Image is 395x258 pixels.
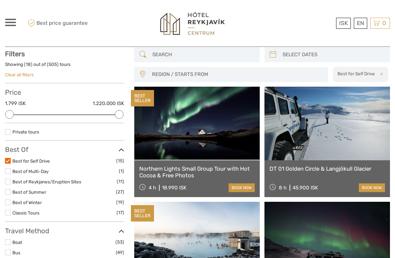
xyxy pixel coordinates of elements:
button: REGION / STARTS FROM [149,69,325,80]
label: 1.799 ISK [5,100,26,107]
span: (15) [116,157,124,165]
strong: Filters [5,50,25,58]
a: Best for Self Drive [12,158,50,164]
span: 4 h [149,185,156,191]
a: Bus [12,250,20,255]
a: Best of Summer [12,189,46,195]
span: (49) [116,249,124,256]
span: (11) [117,178,124,185]
div: EN [354,18,367,29]
h3: Price [5,88,124,96]
a: book now [229,183,255,192]
span: Best price guarantee [26,18,101,29]
div: BEST SELLER [131,90,154,107]
button: Open LiveChat chat widget [77,10,85,18]
span: ISK [339,20,348,26]
span: (19) [116,198,124,206]
div: Showing ( ) out of ( ) tours [5,61,124,72]
input: SELECT DATES [280,49,387,61]
a: Boat [12,240,22,245]
a: book now [359,183,385,192]
input: SEARCH [150,49,256,61]
span: (17) [116,209,124,217]
a: Best of Multi-Day [12,169,49,174]
a: Best of Reykjanes/Eruption Sites [12,179,81,184]
a: Northern Lights Small Group Tour with Hot Cocoa & Free Photos [139,165,255,179]
span: (27) [116,188,124,196]
h3: Best Of [5,146,124,154]
label: 1.220.000 ISK [93,100,124,107]
a: DT 01 Golden Circle & Langjökull Glacier [269,165,385,172]
label: 505 [49,61,57,68]
a: Best of Winter [12,200,42,205]
span: 8 h [279,185,287,191]
div: BEST SELLER [131,205,154,222]
button: x [376,70,385,77]
span: (1) [119,167,124,175]
span: 0 [381,20,387,26]
a: Classic Tours [12,210,39,216]
div: 45.900 ISK [293,185,318,191]
label: 18 [26,61,31,68]
p: We're away right now. Please check back later! [9,12,76,17]
h3: Travel Method [5,227,124,235]
a: Clear all filters [5,72,34,77]
div: 18.990 ISK [162,185,186,191]
span: (53) [115,238,124,246]
a: Private tours [12,129,39,135]
img: 1302-193844b0-62ee-484d-874e-72dc28c7b514_logo_big.jpg [156,9,229,37]
h2: Best for Self Drive [337,71,375,76]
